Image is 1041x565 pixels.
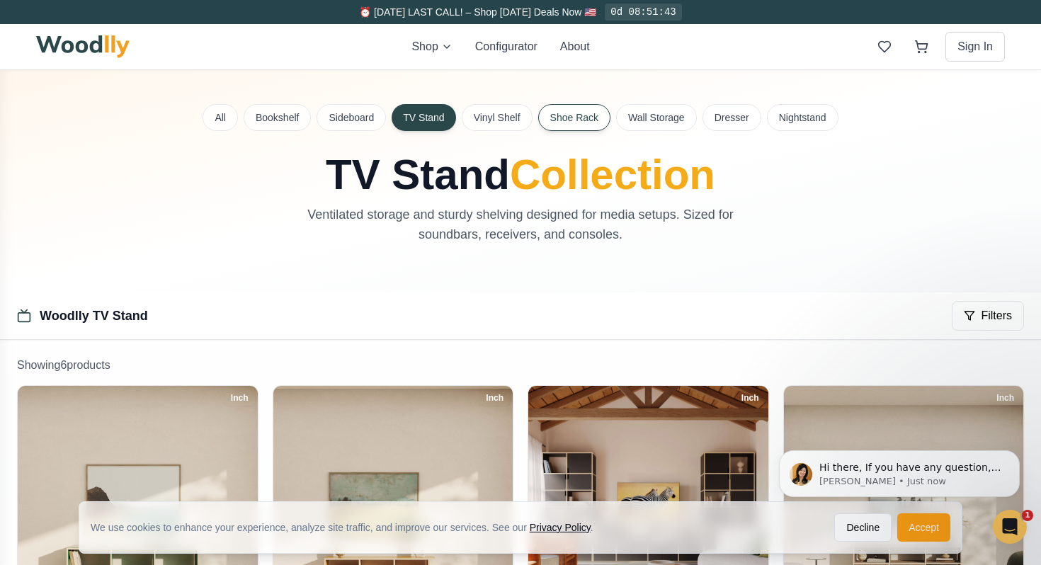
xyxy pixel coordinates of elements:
[475,38,537,55] button: Configurator
[834,513,892,542] button: Decline
[244,104,311,131] button: Bookshelf
[981,307,1012,324] span: Filters
[411,38,452,55] button: Shop
[616,104,697,131] button: Wall Storage
[538,104,610,131] button: Shoe Rack
[317,104,386,131] button: Sideboard
[17,357,1024,374] p: Showing 6 product s
[530,522,591,533] a: Privacy Policy
[36,35,130,58] img: Woodlly
[283,205,758,244] p: Ventilated storage and sturdy shelving designed for media setups. Sized for soundbars, receivers,...
[897,513,950,542] button: Accept
[993,510,1027,544] iframe: Intercom live chat
[767,104,838,131] button: Nightstand
[510,151,715,198] span: Collection
[40,309,148,323] a: Woodlly TV Stand
[359,6,596,18] span: ⏰ [DATE] LAST CALL! – Shop [DATE] Deals Now 🇺🇸
[990,390,1020,406] div: Inch
[479,390,510,406] div: Inch
[203,154,838,196] h1: TV Stand
[560,38,590,55] button: About
[952,301,1024,331] button: Filters
[945,32,1005,62] button: Sign In
[1022,510,1033,521] span: 1
[203,104,238,131] button: All
[605,4,681,21] div: 0d 08:51:43
[702,104,761,131] button: Dresser
[224,390,255,406] div: Inch
[91,520,605,535] div: We use cookies to enhance your experience, analyze site traffic, and improve our services. See our .
[735,390,766,406] div: Inch
[392,104,455,131] button: TV Stand
[758,421,1041,527] iframe: Intercom notifications message
[462,104,533,131] button: Vinyl Shelf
